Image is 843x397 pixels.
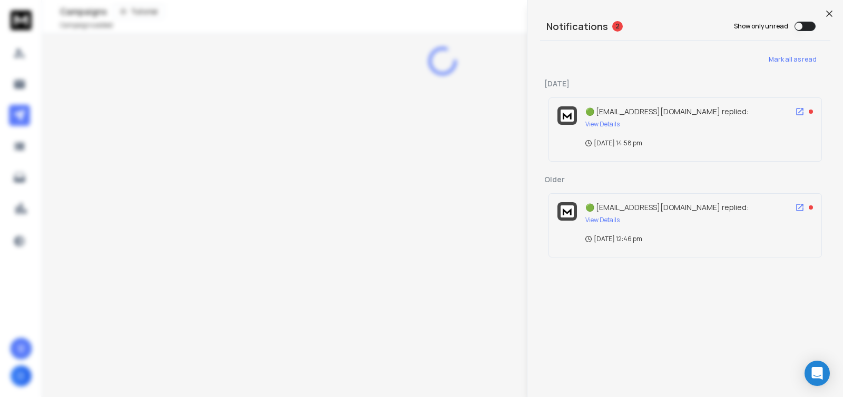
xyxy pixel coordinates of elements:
img: logo [561,110,574,122]
button: Mark all as read [754,49,830,70]
p: [DATE] 12:46 pm [585,235,642,243]
p: [DATE] 14:58 pm [585,139,642,147]
h3: Notifications [546,19,608,34]
button: View Details [585,216,620,224]
div: Open Intercom Messenger [805,361,830,386]
span: 🟢 [EMAIL_ADDRESS][DOMAIN_NAME] replied: [585,202,749,212]
label: Show only unread [734,22,788,31]
span: 🟢 [EMAIL_ADDRESS][DOMAIN_NAME] replied: [585,106,749,116]
span: Mark all as read [769,55,817,64]
p: Older [544,174,826,185]
button: View Details [585,120,620,128]
p: [DATE] [544,78,826,89]
img: logo [561,205,574,217]
span: 2 [612,21,623,32]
